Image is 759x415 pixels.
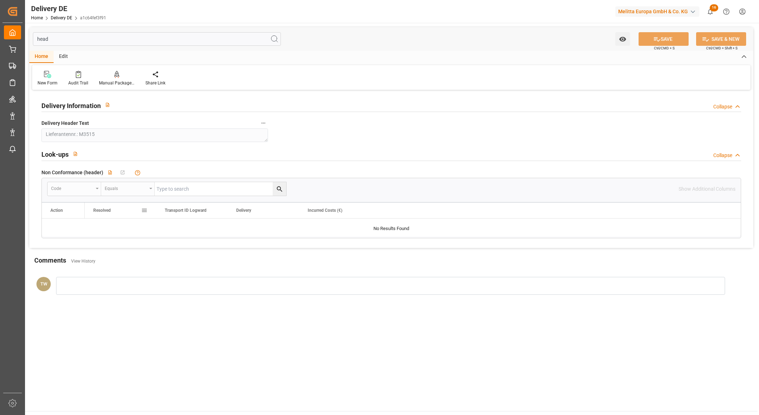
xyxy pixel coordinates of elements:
[34,255,66,265] h2: Comments
[718,4,734,20] button: Help Center
[105,184,147,192] div: Equals
[41,119,89,127] span: Delivery Header Text
[145,80,165,86] div: Share Link
[639,32,689,46] button: SAVE
[165,208,207,213] span: Transport ID Logward
[702,4,718,20] button: show 16 new notifications
[236,208,251,213] span: Delivery
[41,169,103,176] span: Non Conformance (header)
[696,32,746,46] button: SAVE & NEW
[51,15,72,20] a: Delivery DE
[615,5,702,18] button: Melitta Europa GmbH & Co. KG
[29,51,54,63] div: Home
[71,259,95,264] a: View History
[259,118,268,128] button: Delivery Header Text
[33,32,281,46] input: Search Fields
[155,182,286,196] input: Type to search
[50,208,63,213] div: Action
[68,80,88,86] div: Audit Trail
[41,150,69,159] h2: Look-ups
[713,103,732,111] div: Collapse
[615,32,630,46] button: open menu
[706,45,738,51] span: Ctrl/CMD + Shift + S
[51,184,93,192] div: code
[308,208,342,213] span: Incurred Costs (€)
[654,45,675,51] span: Ctrl/CMD + S
[101,98,114,112] button: View description
[93,208,111,213] span: Resolved
[713,152,732,159] div: Collapse
[54,51,73,63] div: Edit
[41,101,101,111] h2: Delivery Information
[38,80,58,86] div: New Form
[101,182,155,196] button: open menu
[41,128,268,142] textarea: Lieferantennr.: M3515
[40,281,47,287] span: TW
[69,147,82,161] button: View description
[31,3,106,14] div: Delivery DE
[710,4,718,11] span: 16
[99,80,135,86] div: Manual Package TypeDetermination
[48,182,101,196] button: open menu
[615,6,699,17] div: Melitta Europa GmbH & Co. KG
[31,15,43,20] a: Home
[273,182,286,196] button: search button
